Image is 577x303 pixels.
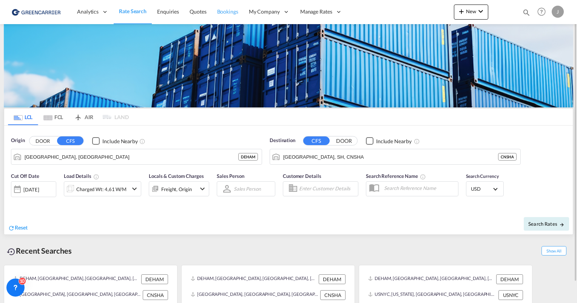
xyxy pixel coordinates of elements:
[11,181,56,197] div: [DATE]
[143,290,168,300] div: CNSHA
[366,137,412,145] md-checkbox: Checkbox No Ink
[191,290,318,300] div: CNSHA, Shanghai, SH, China, Greater China & Far East Asia, Asia Pacific
[476,7,485,16] md-icon: icon-chevron-down
[161,184,192,194] div: Freight Origin
[496,274,523,284] div: DEHAM
[270,149,520,164] md-input-container: Shanghai, SH, CNSHA
[198,184,207,193] md-icon: icon-chevron-down
[38,109,68,125] md-tab-item: FCL
[74,113,83,118] md-icon: icon-airplane
[270,137,295,144] span: Destination
[8,225,15,231] md-icon: icon-refresh
[23,186,39,193] div: [DATE]
[457,8,485,14] span: New
[303,136,330,145] button: CFS
[238,153,258,161] div: DEHAM
[4,125,573,234] div: Origin DOOR CFS Checkbox No InkUnchecked: Ignores neighbouring ports when fetching rates.Checked ...
[29,137,56,145] button: DOOR
[191,274,317,284] div: DEHAM, Hamburg, Germany, Western Europe, Europe
[4,24,573,107] img: GreenCarrierFCL_LCL.png
[522,8,531,20] div: icon-magnify
[11,137,25,144] span: Origin
[11,196,17,207] md-datepicker: Select
[368,290,497,300] div: USNYC, New York, NY, United States, North America, Americas
[7,247,16,256] md-icon: icon-backup-restore
[93,174,99,180] md-icon: Chargeable Weight
[102,138,138,145] div: Include Nearby
[190,8,206,15] span: Quotes
[13,274,139,284] div: DEHAM, Hamburg, Germany, Western Europe, Europe
[283,173,321,179] span: Customer Details
[57,136,83,145] button: CFS
[217,8,238,15] span: Bookings
[498,153,517,161] div: CNSHA
[331,137,357,145] button: DOOR
[233,183,262,194] md-select: Sales Person
[420,174,426,180] md-icon: Your search will be saved by the below given name
[471,185,492,192] span: USD
[366,173,426,179] span: Search Reference Name
[466,173,499,179] span: Search Currency
[217,173,244,179] span: Sales Person
[535,5,548,18] span: Help
[283,151,498,162] input: Search by Port
[542,246,566,256] span: Show All
[368,274,494,284] div: DEHAM, Hamburg, Germany, Western Europe, Europe
[11,173,39,179] span: Cut Off Date
[552,6,564,18] div: J
[77,8,99,15] span: Analytics
[13,290,141,300] div: CNSHA, Shanghai, SH, China, Greater China & Far East Asia, Asia Pacific
[300,8,332,15] span: Manage Rates
[68,109,99,125] md-tab-item: AIR
[249,8,280,15] span: My Company
[15,224,28,231] span: Reset
[4,242,75,259] div: Recent Searches
[498,290,523,300] div: USNYC
[8,224,28,232] div: icon-refreshReset
[149,181,209,196] div: Freight Originicon-chevron-down
[141,274,168,284] div: DEHAM
[380,182,458,194] input: Search Reference Name
[522,8,531,17] md-icon: icon-magnify
[535,5,552,19] div: Help
[11,149,262,164] md-input-container: Hamburg, DEHAM
[11,3,62,20] img: 1378a7308afe11ef83610d9e779c6b34.png
[524,217,569,231] button: Search Ratesicon-arrow-right
[76,184,127,194] div: Charged Wt: 4,61 W/M
[92,137,138,145] md-checkbox: Checkbox No Ink
[319,274,346,284] div: DEHAM
[470,184,500,194] md-select: Select Currency: $ USDUnited States Dollar
[414,138,420,144] md-icon: Unchecked: Ignores neighbouring ports when fetching rates.Checked : Includes neighbouring ports w...
[64,181,141,196] div: Charged Wt: 4,61 W/Micon-chevron-down
[130,184,139,193] md-icon: icon-chevron-down
[157,8,179,15] span: Enquiries
[8,109,129,125] md-pagination-wrapper: Use the left and right arrow keys to navigate between tabs
[559,222,565,227] md-icon: icon-arrow-right
[320,290,346,300] div: CNSHA
[64,173,99,179] span: Load Details
[119,8,147,14] span: Rate Search
[25,151,238,162] input: Search by Port
[149,173,204,179] span: Locals & Custom Charges
[457,7,466,16] md-icon: icon-plus 400-fg
[8,109,38,125] md-tab-item: LCL
[139,138,145,144] md-icon: Unchecked: Ignores neighbouring ports when fetching rates.Checked : Includes neighbouring ports w...
[299,183,356,194] input: Enter Customer Details
[454,5,488,20] button: icon-plus 400-fgNewicon-chevron-down
[376,138,412,145] div: Include Nearby
[528,221,565,227] span: Search Rates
